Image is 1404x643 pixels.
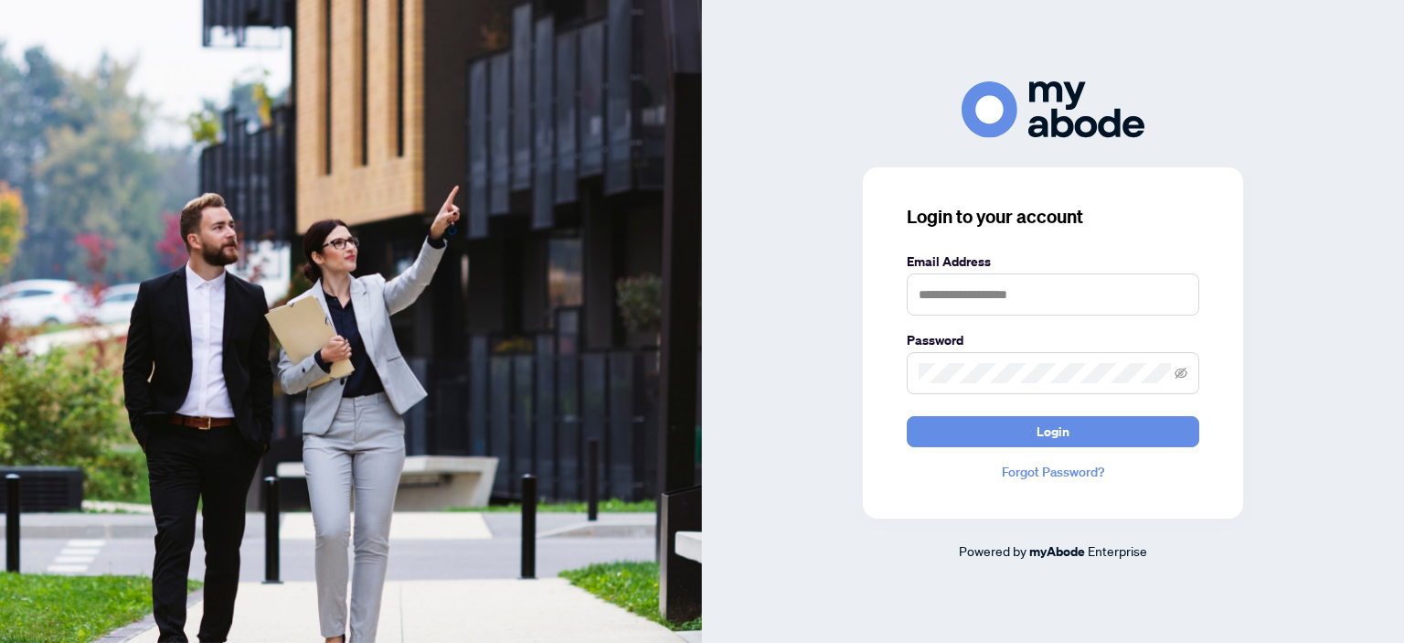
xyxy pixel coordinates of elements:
[907,330,1199,350] label: Password
[1088,542,1147,559] span: Enterprise
[907,204,1199,230] h3: Login to your account
[1175,367,1187,380] span: eye-invisible
[907,252,1199,272] label: Email Address
[1029,541,1085,562] a: myAbode
[959,542,1026,559] span: Powered by
[907,416,1199,447] button: Login
[1037,417,1069,446] span: Login
[962,81,1144,137] img: ma-logo
[907,462,1199,482] a: Forgot Password?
